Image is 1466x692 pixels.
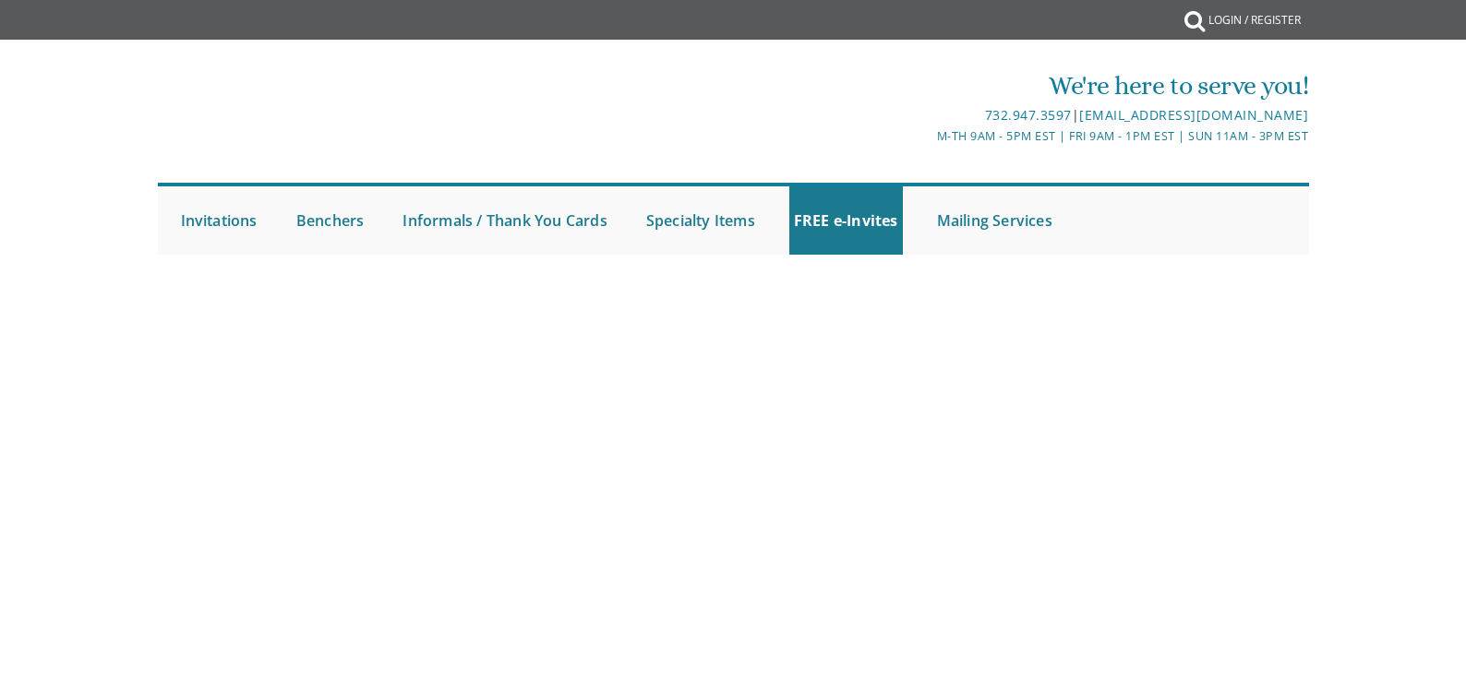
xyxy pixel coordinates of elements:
[398,186,611,255] a: Informals / Thank You Cards
[542,126,1308,146] div: M-Th 9am - 5pm EST | Fri 9am - 1pm EST | Sun 11am - 3pm EST
[642,186,760,255] a: Specialty Items
[176,186,262,255] a: Invitations
[542,67,1308,104] div: We're here to serve you!
[1079,106,1308,124] a: [EMAIL_ADDRESS][DOMAIN_NAME]
[292,186,369,255] a: Benchers
[985,106,1072,124] a: 732.947.3597
[789,186,903,255] a: FREE e-Invites
[542,104,1308,126] div: |
[932,186,1057,255] a: Mailing Services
